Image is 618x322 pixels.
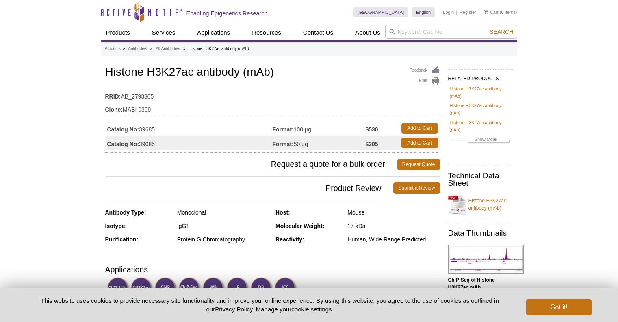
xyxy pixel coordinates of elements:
[107,126,139,133] strong: Catalog No:
[105,45,121,53] a: Products
[448,245,524,274] img: Histone H3K27ac antibody (mAb) tested by ChIP-Seq.
[275,209,290,216] strong: Host:
[487,28,516,35] button: Search
[275,236,304,243] strong: Reactivity:
[203,277,225,300] img: Western Blot Validated
[150,46,153,51] li: »
[273,121,366,136] td: 100 µg
[105,136,273,150] td: 39085
[412,7,435,17] a: English
[247,25,286,40] a: Resources
[526,299,591,315] button: Got it!
[215,306,252,313] a: Privacy Policy
[347,209,440,216] div: Mouse
[183,46,186,51] li: »
[192,25,235,40] a: Applications
[410,66,440,75] a: Feedback
[105,101,440,114] td: MABI 0309
[186,10,268,17] h2: Enabling Epigenetics Research
[177,209,269,216] div: Monoclonal
[490,28,513,35] span: Search
[385,25,517,39] input: Keyword, Cat. No.
[227,277,249,300] img: Immunofluorescence Validated
[105,66,440,80] h1: Histone H3K27ac antibody (mAb)
[273,140,294,148] strong: Format:
[107,140,139,148] strong: Catalog No:
[590,294,610,314] iframe: Intercom live chat
[484,7,517,17] li: (0 items)
[105,106,123,113] strong: Clone:
[450,136,512,145] a: Show More
[484,10,488,14] img: Your Cart
[484,9,499,15] a: Cart
[105,263,440,276] h3: Applications
[448,192,513,217] a: Histone H3K27ac antibody (mAb)
[393,182,440,194] a: Submit a Review
[448,277,495,290] b: ChIP-Seq of Histone H3K27ac mAb.
[448,276,513,306] p: (Click image to enlarge and see details.)
[155,277,177,300] img: ChIP Validated
[105,88,440,101] td: AB_2793305
[401,138,438,148] a: Add to Cart
[298,25,338,40] a: Contact Us
[273,126,294,133] strong: Format:
[179,277,201,300] img: ChIP-Seq Validated
[27,296,513,313] p: This website uses cookies to provide necessary site functionality and improve your online experie...
[448,69,513,84] h2: RELATED PRODUCTS
[105,93,121,100] strong: RRID:
[251,277,273,300] img: Dot Blot Validated
[275,223,324,229] strong: Molecular Weight:
[450,102,512,116] a: Histone H3K27ac antibody (pAb)
[410,77,440,86] a: Print
[189,46,249,51] li: Histone H3K27ac antibody (mAb)
[347,222,440,230] div: 17 kDa
[105,223,127,229] strong: Isotype:
[450,119,512,134] a: Histone H3K27ac antibody (pAb)
[448,230,513,237] h2: Data Thumbnails
[460,9,476,15] a: Register
[101,25,135,40] a: Products
[147,25,180,40] a: Services
[105,159,397,170] span: Request a quote for a bulk order
[105,121,273,136] td: 39685
[450,85,512,100] a: Histone H3K27ac antibody (mAb)
[365,126,378,133] strong: $530
[291,306,332,313] button: cookie settings
[128,45,147,53] a: Antibodies
[448,172,513,187] h2: Technical Data Sheet
[177,236,269,243] div: Protein G Chromatography
[123,46,125,51] li: »
[105,236,139,243] strong: Purification:
[275,277,297,300] img: Immunocytochemistry Validated
[350,25,385,40] a: About Us
[177,222,269,230] div: IgG1
[105,209,146,216] strong: Antibody Type:
[156,45,180,53] a: All Antibodies
[105,182,394,194] span: Product Review
[347,236,440,243] div: Human, Wide Range Predicted
[107,277,130,300] img: CUT&RUN Validated
[401,123,438,134] a: Add to Cart
[443,9,454,15] a: Login
[456,7,458,17] li: |
[273,136,366,150] td: 50 µg
[131,277,153,300] img: CUT&Tag Validated
[353,7,408,17] a: [GEOGRAPHIC_DATA]
[397,159,440,170] a: Request Quote
[365,140,378,148] strong: $305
